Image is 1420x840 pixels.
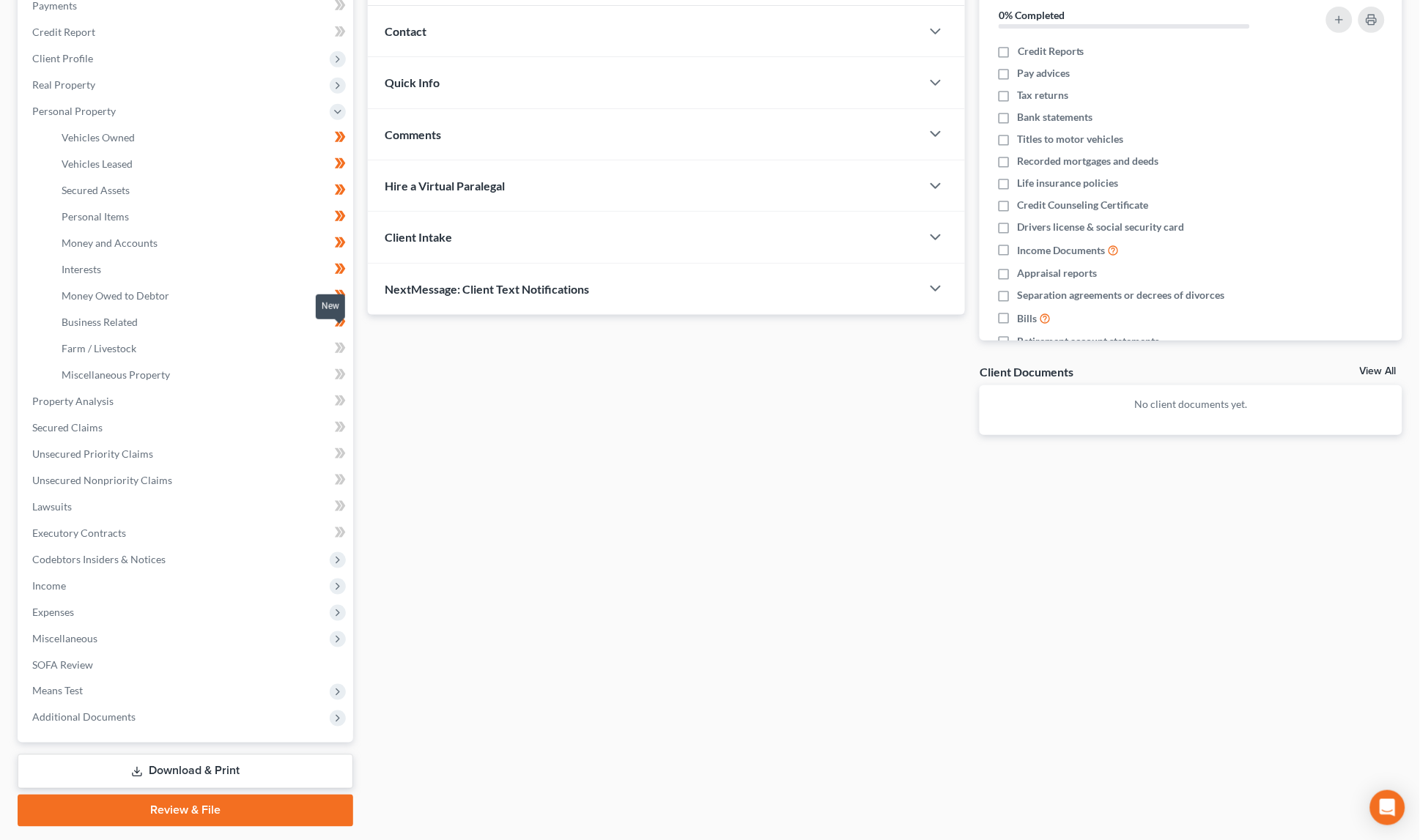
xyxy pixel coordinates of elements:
span: Titles to motor vehicles [1018,132,1124,146]
a: Money Owed to Debtor [50,283,353,309]
a: Vehicles Owned [50,124,353,151]
a: Secured Claims [21,415,353,441]
span: Client Profile [32,52,93,64]
a: Personal Items [50,204,353,230]
span: Bank statements [1018,110,1093,124]
a: Credit Report [21,19,353,45]
a: Property Analysis [21,388,353,415]
div: Client Documents [980,364,1073,379]
span: Tax returns [1018,88,1069,103]
span: Life insurance policies [1018,176,1119,190]
span: Lawsuits [32,500,72,513]
span: Client Intake [385,230,453,244]
a: Money and Accounts [50,230,353,256]
span: Credit Counseling Certificate [1018,198,1149,212]
a: Miscellaneous Property [50,362,353,388]
span: Comments [385,127,442,141]
span: Farm / Livestock [62,342,136,354]
span: Appraisal reports [1018,266,1098,280]
a: Unsecured Priority Claims [21,441,353,467]
span: Quick Info [385,75,440,89]
a: Secured Assets [50,177,353,204]
span: Property Analysis [32,395,114,407]
a: Interests [50,256,353,283]
span: NextMessage: Client Text Notifications [385,282,590,296]
span: Vehicles Owned [62,131,135,144]
span: Bills [1018,311,1038,326]
span: Personal Items [62,210,129,223]
span: Personal Property [32,105,116,117]
span: Expenses [32,606,74,618]
div: New [316,294,345,319]
span: Hire a Virtual Paralegal [385,179,506,193]
span: Real Property [32,78,95,91]
span: Income Documents [1018,243,1106,258]
a: SOFA Review [21,652,353,678]
span: Credit Reports [1018,44,1084,59]
a: Farm / Livestock [50,335,353,362]
span: Means Test [32,685,83,697]
span: Retirement account statements [1018,334,1160,349]
p: No client documents yet. [991,397,1391,412]
span: Credit Report [32,26,95,38]
span: Unsecured Nonpriority Claims [32,474,172,486]
div: Open Intercom Messenger [1370,790,1405,825]
span: Secured Claims [32,421,103,434]
a: Business Related [50,309,353,335]
span: Business Related [62,316,138,328]
a: Executory Contracts [21,520,353,546]
span: Secured Assets [62,184,130,196]
a: View All [1360,366,1397,376]
span: Codebtors Insiders & Notices [32,553,166,565]
a: Review & File [18,795,353,827]
span: Vehicles Leased [62,157,133,170]
span: Money Owed to Debtor [62,289,169,302]
span: Separation agreements or decrees of divorces [1018,288,1225,302]
span: Executory Contracts [32,527,126,539]
span: Miscellaneous Property [62,368,170,381]
strong: 0% Completed [999,9,1065,21]
a: Download & Print [18,754,353,789]
a: Lawsuits [21,494,353,520]
span: Interests [62,263,101,275]
span: Unsecured Priority Claims [32,447,153,460]
a: Vehicles Leased [50,151,353,177]
span: Money and Accounts [62,237,158,249]
a: Unsecured Nonpriority Claims [21,467,353,494]
span: Contact [385,24,427,38]
span: Recorded mortgages and deeds [1018,154,1159,168]
span: Pay advices [1018,66,1070,81]
span: Additional Documents [32,711,136,724]
span: SOFA Review [32,658,93,671]
span: Miscellaneous [32,632,97,644]
span: Income [32,579,66,592]
span: Drivers license & social security card [1018,220,1185,234]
